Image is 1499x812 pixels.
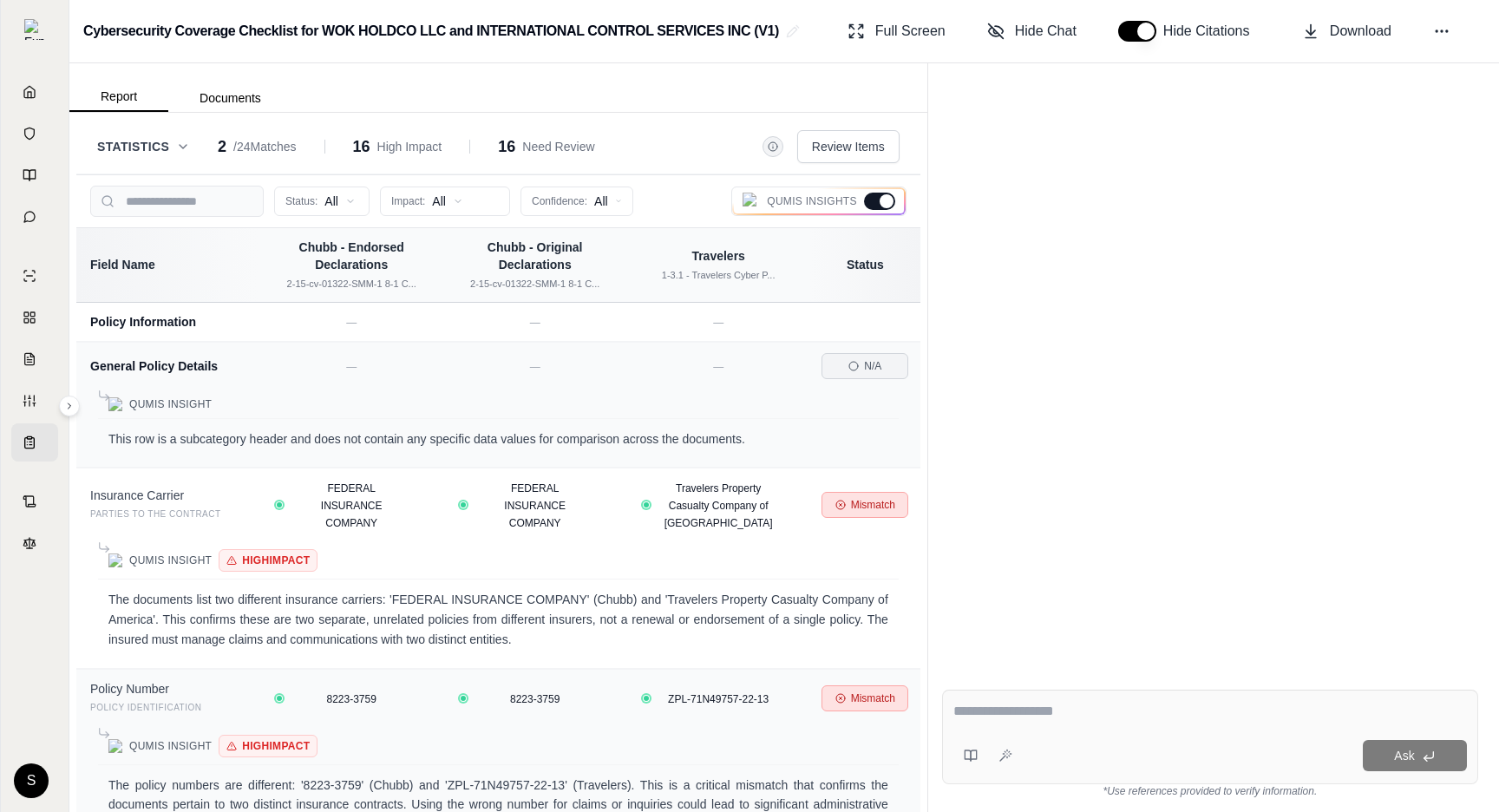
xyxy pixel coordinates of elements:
[841,14,952,49] button: Full Screen
[11,115,58,153] a: Documents Vault
[504,482,566,529] span: FEDERAL INSURANCE COMPANY
[391,194,425,208] span: Impact:
[59,396,80,416] button: Expand sidebar
[233,138,296,155] span: / 24 Matches
[69,82,168,112] button: Report
[242,553,310,567] span: High Impact
[11,382,58,420] a: Custom Report
[11,482,58,521] a: Contract Analysis
[810,228,920,302] th: Status
[11,340,58,378] a: Claim Coverage
[285,194,317,208] span: Status:
[11,156,58,194] a: Prompt Library
[1163,21,1260,42] span: Hide Citations
[11,423,58,462] a: Coverage Table
[864,359,881,373] span: N/A
[520,187,633,216] button: Confidence:All
[11,298,58,337] a: Policy Comparisons
[129,739,212,753] span: Qumis Insight
[851,691,895,705] span: Mismatch
[522,138,594,155] span: Need Review
[644,696,649,701] button: View confidence details
[90,699,245,717] div: Policy Identification
[454,277,616,291] div: 2-15-cv-01322-SMM-1 8-1 C...
[432,193,446,210] span: All
[377,138,442,155] span: High Impact
[108,397,122,411] img: Qumis Logo
[327,693,376,705] span: 8223-3759
[664,482,773,529] span: Travelers Property Casualty Company of [GEOGRAPHIC_DATA]
[1295,14,1398,49] button: Download
[277,696,282,701] button: View confidence details
[14,763,49,798] div: S
[90,680,245,697] div: Policy Number
[1363,740,1467,771] button: Ask
[129,397,212,411] span: Qumis Insight
[637,247,799,265] div: Travelers
[11,198,58,236] a: Chat
[129,553,212,567] span: Qumis Insight
[90,357,245,375] div: General Policy Details
[24,19,45,40] img: Expand sidebar
[108,429,888,449] p: This row is a subcategory header and does not contain any specific data values for comparison acr...
[108,590,888,649] p: The documents list two different insurance carriers: 'FEDERAL INSURANCE COMPANY' (Chubb) and 'Tra...
[530,317,540,329] span: —
[11,257,58,295] a: Single Policy
[380,187,510,216] button: Impact:All
[324,193,338,210] span: All
[90,487,245,504] div: Insurance Carrier
[668,693,769,705] span: ZPL-71N49757-22-13
[530,361,540,373] span: —
[812,138,885,155] span: Review Items
[980,14,1083,49] button: Hide Chat
[743,193,760,210] img: Qumis Logo
[1330,21,1391,42] span: Download
[1015,21,1077,42] span: Hide Chat
[108,739,122,753] img: Qumis Logo
[454,239,616,273] div: Chubb - Original Declarations
[594,193,608,210] span: All
[644,502,649,507] button: View confidence details
[353,134,370,159] span: 16
[461,696,466,701] button: View confidence details
[83,16,779,47] h2: Cybersecurity Coverage Checklist for WOK HOLDCO LLC and INTERNATIONAL CONTROL SERVICES INC (V1)
[168,84,292,112] button: Documents
[270,239,432,273] div: Chubb - Endorsed Declarations
[11,524,58,562] a: Legal Search Engine
[90,313,245,331] div: Policy Information
[942,784,1478,798] div: *Use references provided to verify information.
[108,553,122,567] img: Qumis Logo
[498,134,515,159] span: 16
[637,268,799,283] div: 1-3.1 - Travelers Cyber P...
[270,277,432,291] div: 2-15-cv-01322-SMM-1 8-1 C...
[17,12,52,47] button: Expand sidebar
[346,317,357,329] span: —
[532,194,587,208] span: Confidence:
[321,482,383,529] span: FEDERAL INSURANCE COMPANY
[277,502,282,507] button: View confidence details
[11,73,58,111] a: Home
[713,361,723,373] span: —
[713,317,723,329] span: —
[875,21,946,42] span: Full Screen
[97,138,190,155] button: Statistics
[461,502,466,507] button: View confidence details
[851,498,895,512] span: Mismatch
[90,506,245,523] div: Parties to the Contract
[797,130,900,163] button: Review Items
[767,194,857,208] span: Qumis Insights
[218,134,226,159] span: 2
[97,138,169,155] span: Statistics
[274,187,370,216] button: Status:All
[346,361,357,373] span: —
[510,693,560,705] span: 8223-3759
[242,739,310,753] span: High Impact
[76,228,259,302] th: Field Name
[1394,749,1414,763] span: Ask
